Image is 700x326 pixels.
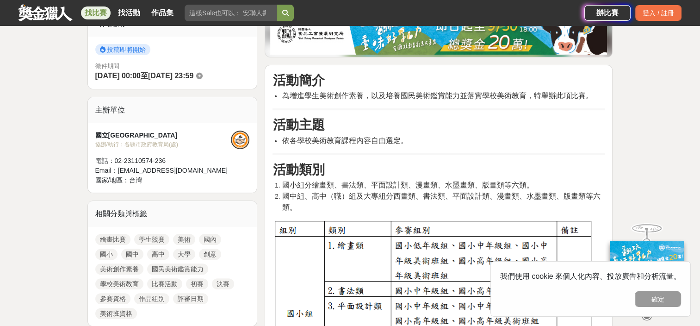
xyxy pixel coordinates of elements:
a: 繪畫比賽 [95,234,130,245]
img: b0ef2173-5a9d-47ad-b0e3-de335e335c0a.jpg [270,13,607,55]
strong: 活動主題 [273,118,324,132]
img: ff197300-f8ee-455f-a0ae-06a3645bc375.jpg [610,241,684,303]
a: 辦比賽 [584,5,631,21]
a: 美術 [173,234,195,245]
a: 大學 [173,249,195,260]
div: 主辦單位 [88,97,257,123]
div: 電話： 02-23110574-236 [95,156,231,166]
span: 台灣 [129,176,142,184]
span: 投稿即將開始 [95,44,150,55]
span: 徵件期間 [95,63,119,69]
a: 作品集 [148,6,177,19]
a: 美術班資格 [95,308,137,319]
span: 國小組分繪畫類、書法類、平面設計類、漫畫類、水墨畫類、版畫類等六類。 [282,181,533,189]
a: 決賽 [212,278,234,289]
span: 至 [141,72,148,80]
a: 國中 [121,249,143,260]
a: 國內 [199,234,221,245]
a: 找比賽 [81,6,111,19]
strong: 活動簡介 [273,73,324,88]
div: Email： [EMAIL_ADDRESS][DOMAIN_NAME] [95,166,231,176]
a: 找活動 [114,6,144,19]
a: 美術創作素養 [95,263,143,275]
a: 初賽 [186,278,208,289]
a: 國小 [95,249,118,260]
span: 國家/地區： [95,176,130,184]
a: 創意 [199,249,221,260]
span: 依各學校美術教育課程內容自由選定。 [282,137,408,144]
a: 參賽資格 [95,293,130,304]
button: 確定 [635,291,681,307]
a: 學生競賽 [134,234,169,245]
a: 學校美術教育 [95,278,143,289]
a: 評審日期 [173,293,208,304]
a: 作品組別 [134,293,169,304]
input: 這樣Sale也可以： 安聯人壽創意銷售法募集 [185,5,277,21]
div: 相關分類與標籤 [88,201,257,227]
a: 國民美術鑑賞能力 [147,263,208,275]
a: 比賽活動 [147,278,182,289]
a: 高中 [147,249,169,260]
span: 國中組、高中（職）組及大專組分西畫類、書法類、平面設計類、漫畫類、水墨畫類、版畫類等六類。 [282,192,600,211]
strong: 活動類別 [273,163,324,177]
span: [DATE] 23:59 [148,72,193,80]
div: 國立[GEOGRAPHIC_DATA] [95,131,231,140]
div: 登入 / 註冊 [635,5,681,21]
span: [DATE] 00:00 [95,72,141,80]
span: 為增進學生美術創作素養，以及培養國民美術鑑賞能力並落實學校美術教育，特舉辦此項比賽。 [282,92,593,100]
span: 我們使用 cookie 來個人化內容、投放廣告和分析流量。 [500,272,681,280]
div: 協辦/執行： 各縣市政府教育局(處) [95,140,231,149]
